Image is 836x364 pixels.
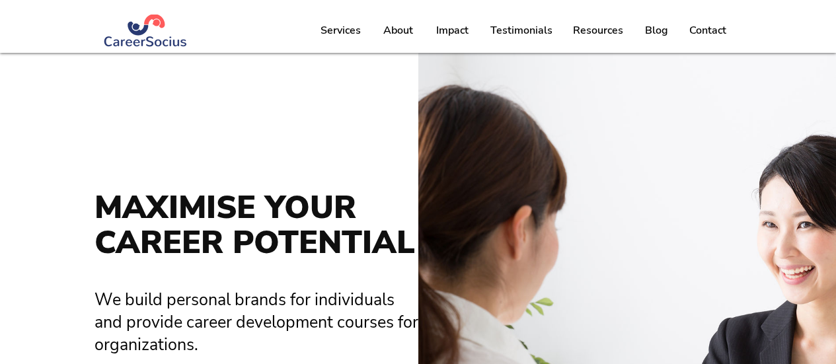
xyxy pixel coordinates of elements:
a: Resources [562,14,634,47]
p: About [377,14,420,47]
p: Impact [430,14,475,47]
img: Logo Blue (#283972) png.png [103,15,188,47]
a: About [372,14,424,47]
a: Testimonials [480,14,562,47]
p: Blog [638,14,675,47]
span: MAXIMISE YOUR CAREER POTENTIAL [95,186,415,264]
a: Contact [679,14,737,47]
p: Services [314,14,367,47]
p: Contact [683,14,733,47]
span: We build personal brands for individuals and provide career development courses for organizations. [95,289,418,356]
p: Testimonials [484,14,559,47]
p: Resources [566,14,630,47]
a: Impact [424,14,480,47]
nav: Site [310,14,737,47]
a: Blog [634,14,679,47]
a: Services [310,14,372,47]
